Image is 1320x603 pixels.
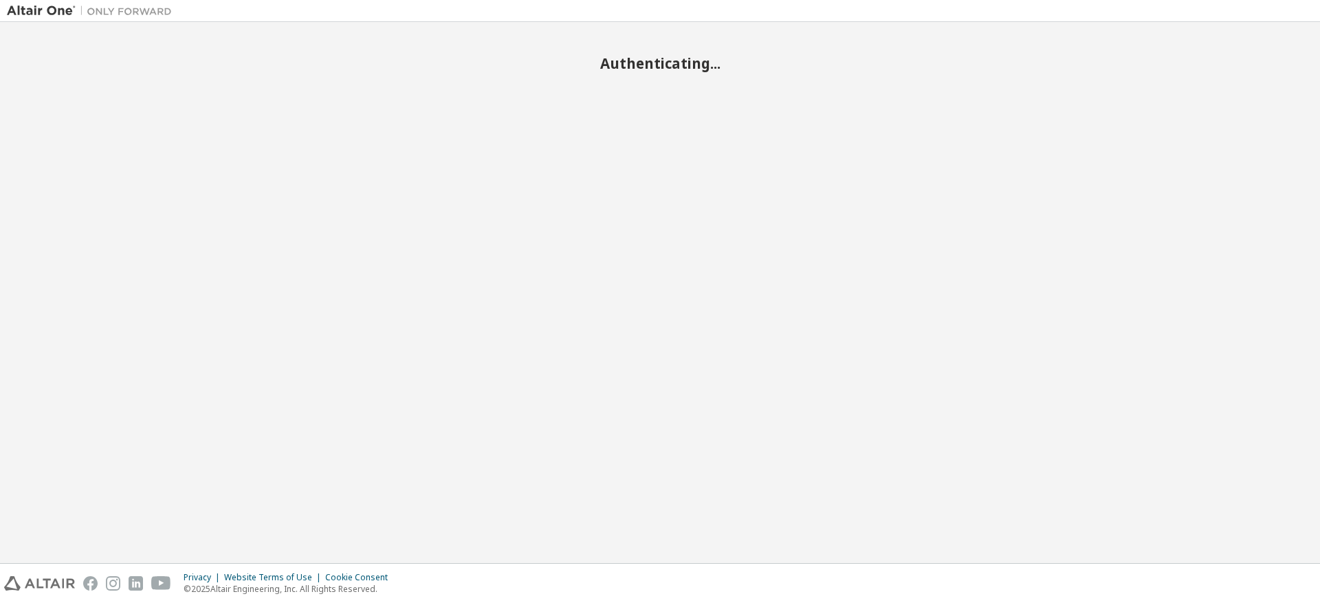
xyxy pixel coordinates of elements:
div: Website Terms of Use [224,572,325,583]
p: © 2025 Altair Engineering, Inc. All Rights Reserved. [184,583,396,595]
img: facebook.svg [83,576,98,591]
img: Altair One [7,4,179,18]
div: Privacy [184,572,224,583]
img: instagram.svg [106,576,120,591]
h2: Authenticating... [7,54,1313,72]
img: altair_logo.svg [4,576,75,591]
img: linkedin.svg [129,576,143,591]
img: youtube.svg [151,576,171,591]
div: Cookie Consent [325,572,396,583]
